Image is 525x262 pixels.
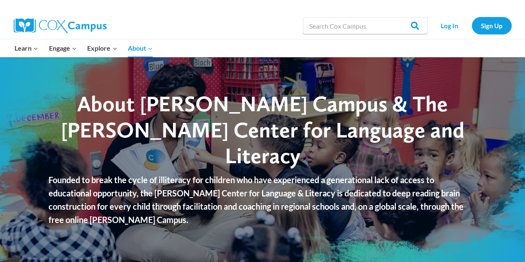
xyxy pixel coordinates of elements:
[15,43,38,54] span: Learn
[49,43,77,54] span: Engage
[472,17,512,34] a: Sign Up
[432,17,468,34] a: Log In
[10,39,158,57] nav: Primary Navigation
[87,43,117,54] span: Explore
[61,91,464,169] span: About [PERSON_NAME] Campus & The [PERSON_NAME] Center for Language and Literacy
[128,43,153,54] span: About
[303,17,427,34] input: Search Cox Campus
[14,18,107,33] img: Cox Campus
[432,17,512,34] nav: Secondary Navigation
[49,173,476,226] p: Founded to break the cycle of illiteracy for children who have experienced a generational lack of...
